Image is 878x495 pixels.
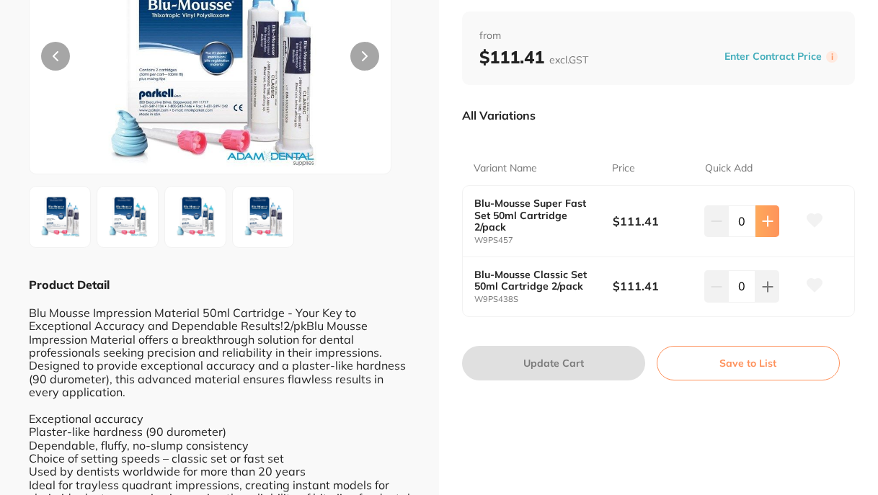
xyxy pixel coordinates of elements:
span: excl. GST [549,53,588,66]
p: Price [612,161,635,176]
p: Quick Add [705,161,753,176]
p: Variant Name [474,161,537,176]
b: $111.41 [479,46,588,68]
span: from [479,29,838,43]
p: All Variations [462,108,536,122]
small: W9PS457 [474,236,613,245]
b: $111.41 [613,278,696,294]
b: Blu-Mousse Classic Set 50ml Cartridge 2/pack [474,269,598,292]
button: Save to List [657,346,840,380]
img: NTcuanBn [169,191,221,243]
img: MzhTLmpwZw [237,191,289,243]
b: $111.41 [613,213,696,229]
button: Update Cart [462,346,645,380]
img: MzhTLmpwZw [34,191,86,243]
button: Enter Contract Price [720,50,826,63]
label: i [826,51,838,63]
small: W9PS438S [474,295,613,304]
b: Blu-Mousse Super Fast Set 50ml Cartridge 2/pack [474,197,598,232]
img: NTcuanBn [102,191,154,243]
b: Product Detail [29,277,110,292]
